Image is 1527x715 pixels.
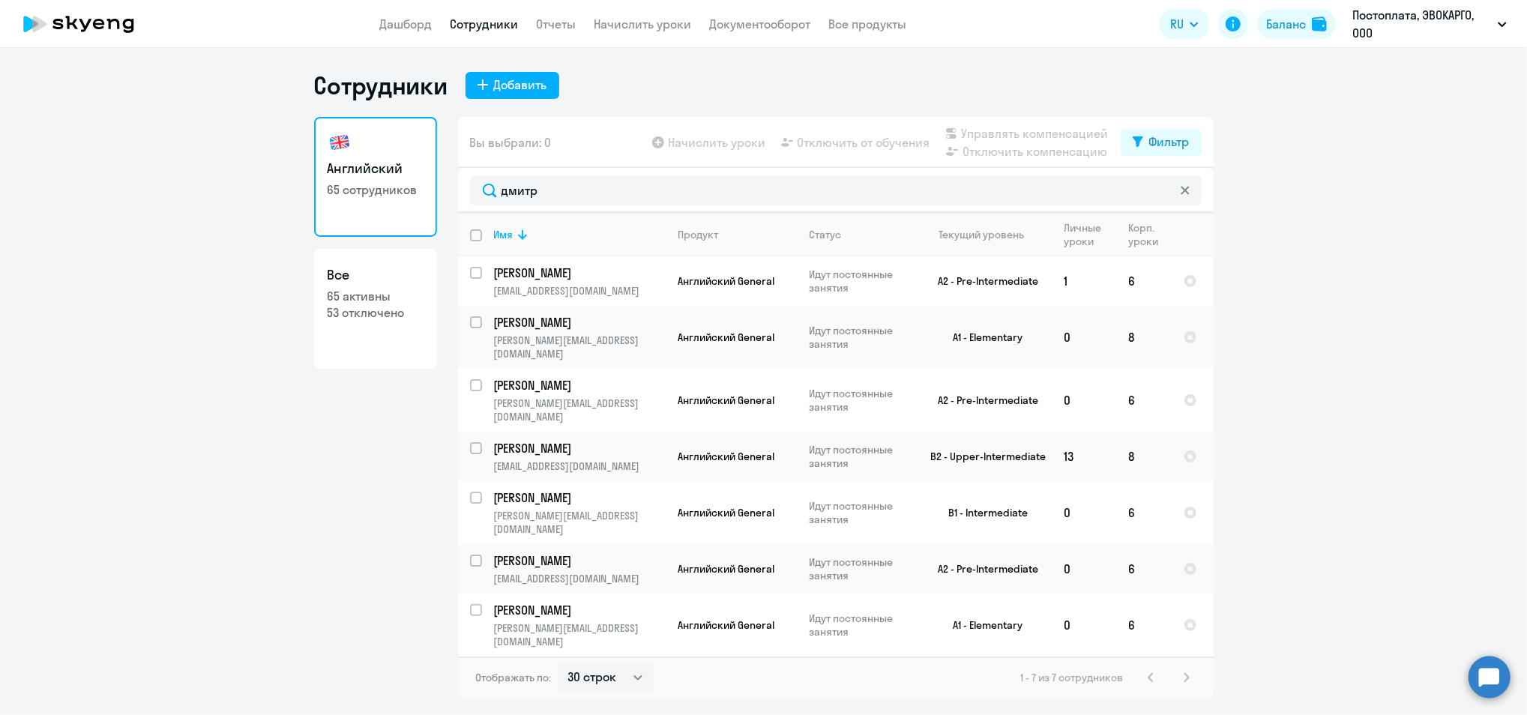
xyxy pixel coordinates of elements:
[1149,133,1190,151] div: Фильтр
[494,265,666,281] a: [PERSON_NAME]
[494,602,666,618] a: [PERSON_NAME]
[314,70,448,100] h1: Сотрудники
[494,621,666,648] p: [PERSON_NAME][EMAIL_ADDRESS][DOMAIN_NAME]
[1064,221,1106,248] div: Личные уроки
[913,369,1052,432] td: A2 - Pre-Intermediate
[494,489,663,506] p: [PERSON_NAME]
[314,249,437,369] a: Все65 активны53 отключено
[494,440,663,456] p: [PERSON_NAME]
[1160,9,1209,39] button: RU
[678,618,775,632] span: Английский General
[810,612,912,639] p: Идут постоянные занятия
[913,544,1052,594] td: A2 - Pre-Intermediate
[1052,369,1117,432] td: 0
[1345,6,1514,42] button: Постоплата, ЭВОКАРГО, ООО
[913,306,1052,369] td: A1 - Elementary
[913,481,1052,544] td: B1 - Intermediate
[1266,15,1306,33] div: Баланс
[328,265,424,285] h3: Все
[1021,671,1124,684] span: 1 - 7 из 7 сотрудников
[678,393,775,407] span: Английский General
[678,274,775,288] span: Английский General
[710,16,811,31] a: Документооборот
[470,133,552,151] span: Вы выбрали: 0
[810,555,912,582] p: Идут постоянные занятия
[1129,221,1171,248] div: Корп. уроки
[1052,306,1117,369] td: 0
[494,284,666,298] p: [EMAIL_ADDRESS][DOMAIN_NAME]
[1312,16,1327,31] img: balance
[451,16,519,31] a: Сотрудники
[494,228,513,241] div: Имя
[1052,432,1117,481] td: 13
[1352,6,1492,42] p: Постоплата, ЭВОКАРГО, ООО
[810,499,912,526] p: Идут постоянные занятия
[810,443,912,470] p: Идут постоянные занятия
[1117,432,1172,481] td: 8
[1117,544,1172,594] td: 6
[494,314,666,331] a: [PERSON_NAME]
[494,572,666,585] p: [EMAIL_ADDRESS][DOMAIN_NAME]
[810,228,912,241] div: Статус
[810,268,912,295] p: Идут постоянные занятия
[1052,256,1117,306] td: 1
[494,314,663,331] p: [PERSON_NAME]
[678,331,775,344] span: Английский General
[494,265,663,281] p: [PERSON_NAME]
[678,228,719,241] div: Продукт
[494,76,547,94] div: Добавить
[829,16,907,31] a: Все продукты
[1257,9,1336,39] button: Балансbalance
[1064,221,1116,248] div: Личные уроки
[1052,544,1117,594] td: 0
[476,671,552,684] span: Отображать по:
[494,602,663,618] p: [PERSON_NAME]
[494,334,666,360] p: [PERSON_NAME][EMAIL_ADDRESS][DOMAIN_NAME]
[494,459,666,473] p: [EMAIL_ADDRESS][DOMAIN_NAME]
[1117,256,1172,306] td: 6
[494,377,663,393] p: [PERSON_NAME]
[328,181,424,198] p: 65 сотрудников
[494,552,663,569] p: [PERSON_NAME]
[494,440,666,456] a: [PERSON_NAME]
[537,16,576,31] a: Отчеты
[494,489,666,506] a: [PERSON_NAME]
[1121,129,1202,156] button: Фильтр
[913,256,1052,306] td: A2 - Pre-Intermediate
[678,506,775,519] span: Английский General
[380,16,433,31] a: Дашборд
[494,396,666,423] p: [PERSON_NAME][EMAIL_ADDRESS][DOMAIN_NAME]
[913,432,1052,481] td: B2 - Upper-Intermediate
[494,377,666,393] a: [PERSON_NAME]
[1129,221,1161,248] div: Корп. уроки
[594,16,692,31] a: Начислить уроки
[466,72,559,99] button: Добавить
[494,552,666,569] a: [PERSON_NAME]
[678,562,775,576] span: Английский General
[328,130,352,154] img: english
[1117,369,1172,432] td: 6
[939,228,1024,241] div: Текущий уровень
[328,304,424,321] p: 53 отключено
[1117,594,1172,657] td: 6
[328,159,424,178] h3: Английский
[1052,481,1117,544] td: 0
[314,117,437,237] a: Английский65 сотрудников
[1170,15,1184,33] span: RU
[925,228,1052,241] div: Текущий уровень
[678,450,775,463] span: Английский General
[810,387,912,414] p: Идут постоянные занятия
[494,509,666,536] p: [PERSON_NAME][EMAIL_ADDRESS][DOMAIN_NAME]
[1117,306,1172,369] td: 8
[470,175,1202,205] input: Поиск по имени, email, продукту или статусу
[810,324,912,351] p: Идут постоянные занятия
[1117,481,1172,544] td: 6
[810,228,842,241] div: Статус
[1052,594,1117,657] td: 0
[678,228,797,241] div: Продукт
[494,228,666,241] div: Имя
[328,288,424,304] p: 65 активны
[913,594,1052,657] td: A1 - Elementary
